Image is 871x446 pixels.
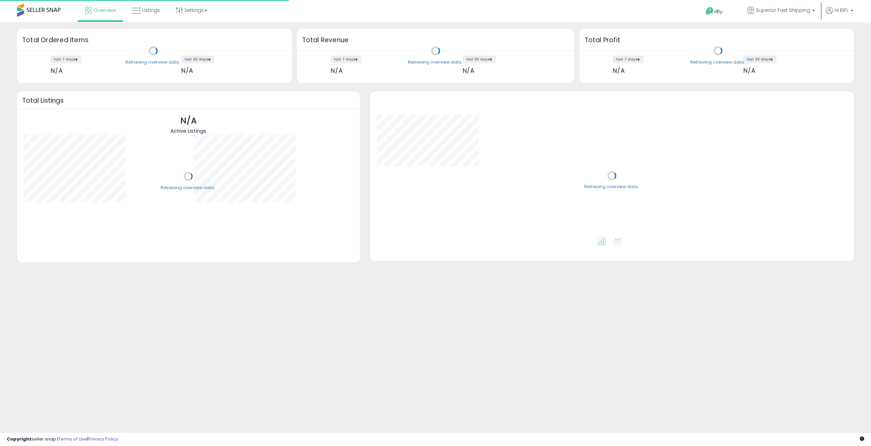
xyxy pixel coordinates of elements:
span: Superior Fast Shipping [756,7,810,14]
div: Retrieving overview data.. [161,185,216,191]
span: Listings [142,7,160,14]
div: Retrieving overview data.. [584,184,640,190]
i: Get Help [705,7,714,15]
span: Overview [94,7,116,14]
div: Retrieving overview data.. [408,59,463,65]
span: Help [714,9,723,15]
div: Retrieving overview data.. [690,59,746,65]
span: Hi BIFL [835,7,849,14]
a: Hi BIFL [826,7,853,22]
a: Help [700,2,736,22]
div: Retrieving overview data.. [126,59,181,65]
